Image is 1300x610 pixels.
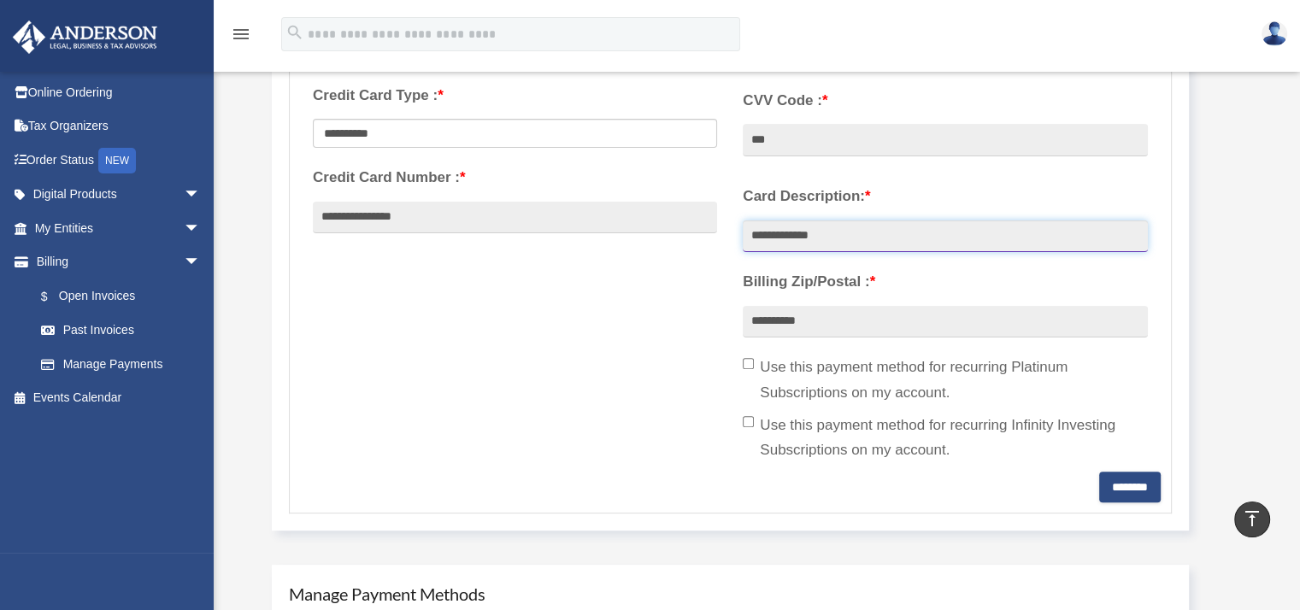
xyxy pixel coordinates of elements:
a: $Open Invoices [24,279,226,314]
label: Billing Zip/Postal : [743,269,1147,295]
a: Billingarrow_drop_down [12,245,226,279]
a: Online Ordering [12,75,226,109]
label: Credit Card Number : [313,165,717,191]
label: Credit Card Type : [313,83,717,109]
label: CVV Code : [743,88,1147,114]
a: Events Calendar [12,381,226,415]
a: menu [231,30,251,44]
label: Use this payment method for recurring Infinity Investing Subscriptions on my account. [743,413,1147,464]
a: Manage Payments [24,347,218,381]
span: $ [50,286,59,308]
span: arrow_drop_down [184,211,218,246]
i: menu [231,24,251,44]
img: Anderson Advisors Platinum Portal [8,21,162,54]
h4: Manage Payment Methods [289,582,1172,606]
input: Use this payment method for recurring Infinity Investing Subscriptions on my account. [743,416,754,427]
label: Card Description: [743,184,1147,209]
a: My Entitiesarrow_drop_down [12,211,226,245]
label: Use this payment method for recurring Platinum Subscriptions on my account. [743,355,1147,406]
input: Use this payment method for recurring Platinum Subscriptions on my account. [743,358,754,369]
a: Order StatusNEW [12,143,226,178]
span: arrow_drop_down [184,178,218,213]
a: Past Invoices [24,314,226,348]
a: Tax Organizers [12,109,226,144]
div: NEW [98,148,136,173]
img: User Pic [1262,21,1287,46]
a: Digital Productsarrow_drop_down [12,178,226,212]
a: vertical_align_top [1234,501,1270,537]
span: arrow_drop_down [184,245,218,280]
i: vertical_align_top [1242,508,1262,529]
i: search [285,23,304,42]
